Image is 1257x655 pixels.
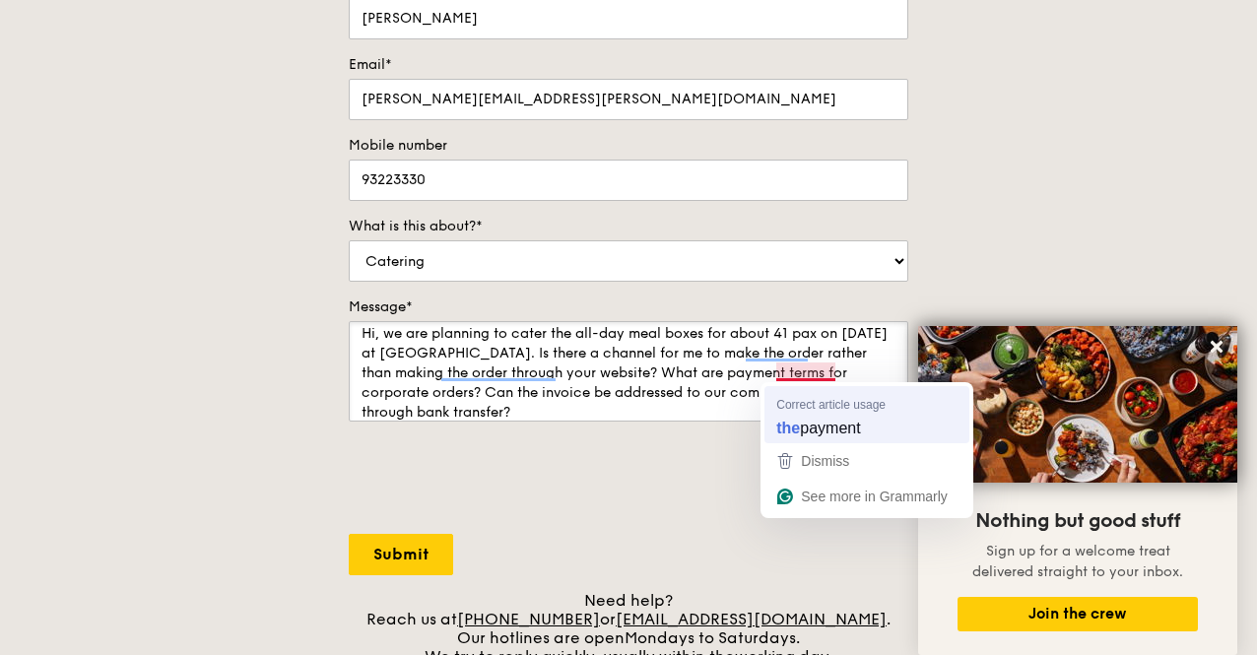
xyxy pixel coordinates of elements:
span: Sign up for a welcome treat delivered straight to your inbox. [972,543,1183,580]
input: Submit [349,534,453,575]
a: [PHONE_NUMBER] [457,610,600,628]
span: Mondays to Saturdays. [625,628,800,647]
iframe: reCAPTCHA [349,441,648,518]
textarea: To enrich screen reader interactions, please activate Accessibility in Grammarly extension settings [349,321,908,422]
label: Message* [349,297,908,317]
label: What is this about?* [349,217,908,236]
label: Mobile number [349,136,908,156]
img: DSC07876-Edit02-Large.jpeg [918,326,1237,483]
button: Close [1201,331,1232,362]
button: Join the crew [958,597,1198,631]
span: Nothing but good stuff [975,509,1180,533]
label: Email* [349,55,908,75]
a: [EMAIL_ADDRESS][DOMAIN_NAME] [616,610,887,628]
